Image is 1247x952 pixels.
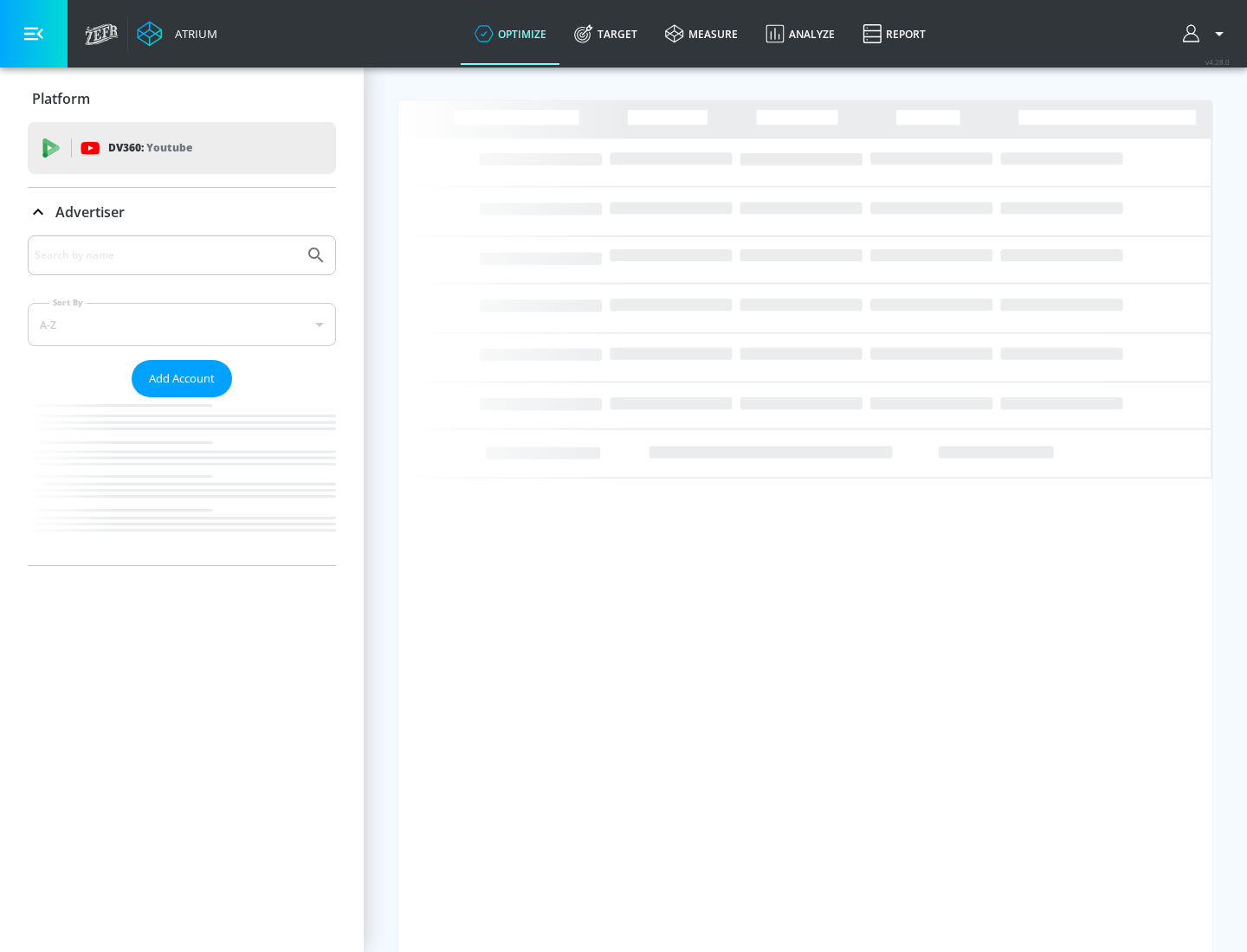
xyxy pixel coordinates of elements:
a: Analyze [752,3,849,65]
p: DV360: [108,138,192,158]
p: Platform [32,89,90,108]
p: Youtube [146,138,192,157]
a: optimize [461,3,560,65]
a: measure [651,3,752,65]
div: Advertiser [28,235,336,565]
div: Platform [28,74,336,123]
div: DV360: Youtube [28,122,336,174]
button: Add Account [132,360,232,397]
span: v 4.28.0 [1205,57,1230,67]
a: Report [849,3,940,65]
nav: list of Advertiser [28,397,336,565]
input: Search by name [35,244,297,267]
a: Target [560,3,651,65]
a: Atrium [137,21,217,47]
label: Sort By [49,297,87,308]
div: Advertiser [28,188,336,236]
div: Atrium [168,26,217,42]
p: Advertiser [55,203,125,222]
div: A-Z [28,303,336,346]
span: Add Account [149,369,215,389]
